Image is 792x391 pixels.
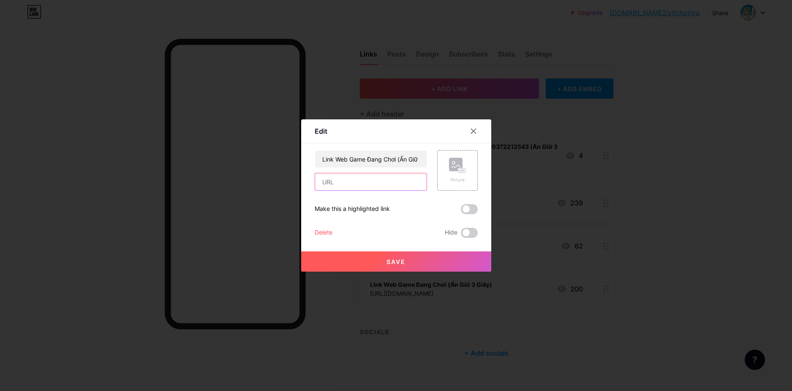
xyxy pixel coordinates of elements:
[315,228,332,238] div: Delete
[301,251,491,272] button: Save
[315,151,427,167] input: Title
[386,258,406,265] span: Save
[449,177,466,183] div: Picture
[315,126,327,136] div: Edit
[315,204,390,214] div: Make this a highlighted link
[445,228,457,238] span: Hide
[315,173,427,190] input: URL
